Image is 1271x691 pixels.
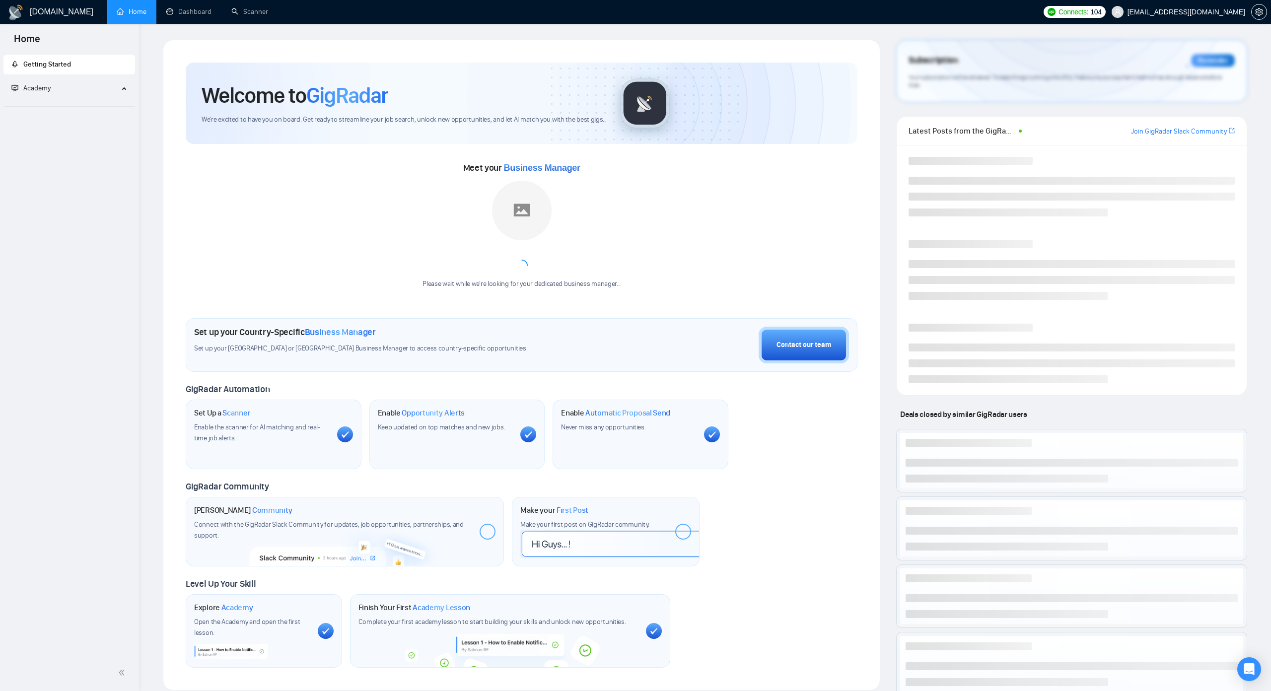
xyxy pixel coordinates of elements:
[561,423,645,431] span: Never miss any opportunities.
[520,505,588,515] h1: Make your
[1229,126,1235,136] a: export
[417,279,627,289] div: Please wait while we're looking for your dedicated business manager...
[759,327,849,363] button: Contact our team
[378,423,505,431] span: Keep updated on top matches and new jobs.
[358,618,626,626] span: Complete your first academy lesson to start building your skills and unlock new opportunities.
[194,520,464,540] span: Connect with the GigRadar Slack Community for updates, job opportunities, partnerships, and support.
[1131,126,1227,137] a: Join GigRadar Slack Community
[463,162,580,173] span: Meet your
[306,82,388,109] span: GigRadar
[11,84,18,91] span: fund-projection-screen
[194,344,587,353] span: Set up your [GEOGRAPHIC_DATA] or [GEOGRAPHIC_DATA] Business Manager to access country-specific op...
[6,32,48,53] span: Home
[398,634,622,667] img: academy-bg.png
[504,163,580,173] span: Business Manager
[250,521,440,566] img: slackcommunity-bg.png
[620,78,670,128] img: gigradar-logo.png
[252,505,292,515] span: Community
[166,7,212,16] a: dashboardDashboard
[1251,4,1267,20] button: setting
[561,408,670,418] h1: Enable
[1229,127,1235,135] span: export
[186,384,270,395] span: GigRadar Automation
[1114,8,1121,15] span: user
[909,52,958,69] span: Subscription
[413,603,470,613] span: Academy Lesson
[305,327,376,338] span: Business Manager
[11,61,18,68] span: rocket
[222,408,250,418] span: Scanner
[186,481,269,492] span: GigRadar Community
[194,423,320,442] span: Enable the scanner for AI matching and real-time job alerts.
[492,181,552,240] img: placeholder.png
[585,408,670,418] span: Automatic Proposal Send
[117,7,146,16] a: homeHome
[378,408,465,418] h1: Enable
[23,84,51,92] span: Academy
[1191,54,1235,67] div: Reminder
[11,84,51,92] span: Academy
[777,340,831,350] div: Contact our team
[402,408,465,418] span: Opportunity Alerts
[202,115,604,125] span: We're excited to have you on board. Get ready to streamline your job search, unlock new opportuni...
[194,408,250,418] h1: Set Up a
[231,7,268,16] a: searchScanner
[909,73,1221,89] span: Your subscription will be renewed. To keep things running smoothly, make sure your payment method...
[896,406,1031,423] span: Deals closed by similar GigRadar users
[3,55,135,74] li: Getting Started
[1090,6,1101,17] span: 104
[194,603,253,613] h1: Explore
[194,618,300,637] span: Open the Academy and open the first lesson.
[1251,8,1267,16] a: setting
[358,603,470,613] h1: Finish Your First
[8,4,24,20] img: logo
[1059,6,1088,17] span: Connects:
[221,603,253,613] span: Academy
[909,125,1016,137] span: Latest Posts from the GigRadar Community
[1048,8,1056,16] img: upwork-logo.png
[194,505,292,515] h1: [PERSON_NAME]
[516,260,528,272] span: loading
[194,327,376,338] h1: Set up your Country-Specific
[557,505,588,515] span: First Post
[202,82,388,109] h1: Welcome to
[23,60,71,69] span: Getting Started
[118,668,128,678] span: double-left
[186,578,256,589] span: Level Up Your Skill
[1237,657,1261,681] div: Open Intercom Messenger
[3,102,135,109] li: Academy Homepage
[520,520,649,529] span: Make your first post on GigRadar community.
